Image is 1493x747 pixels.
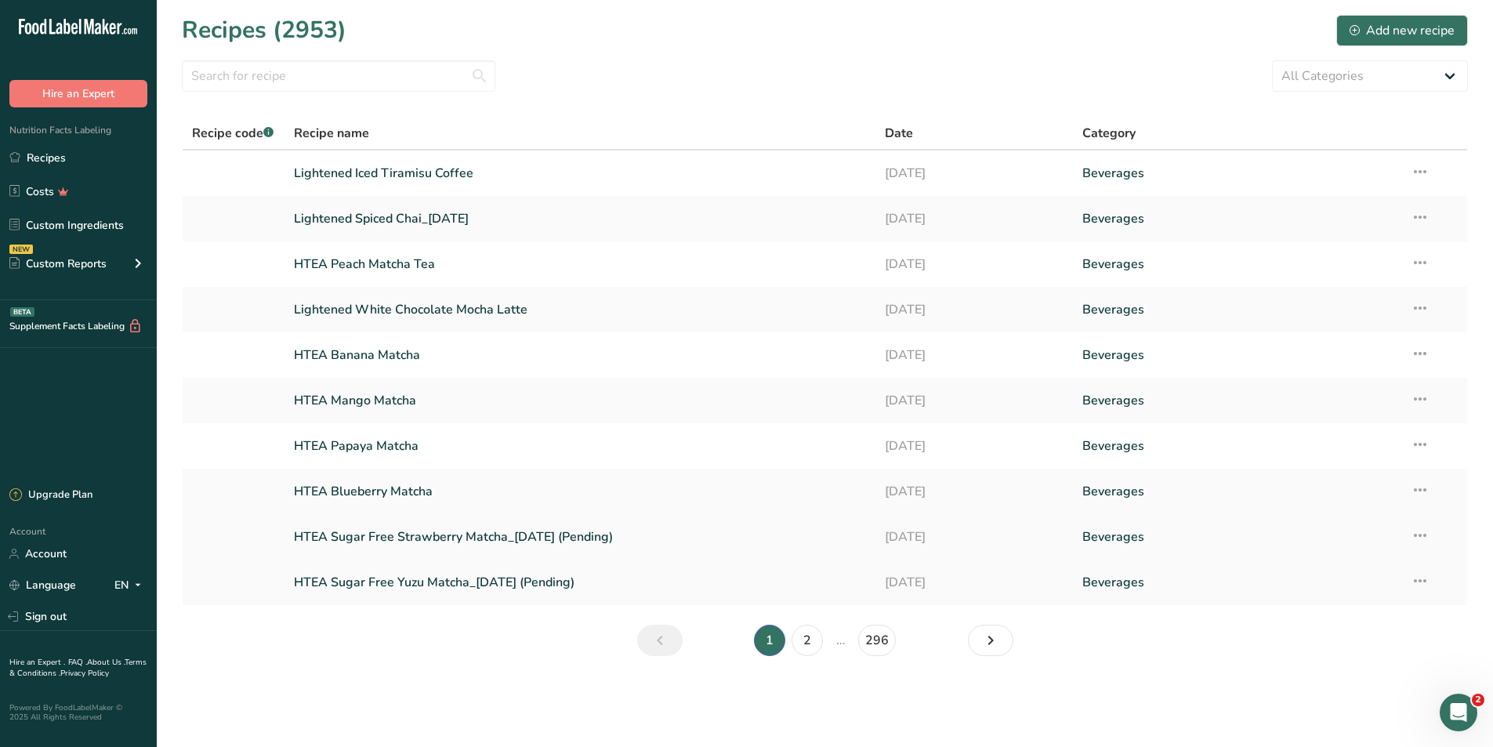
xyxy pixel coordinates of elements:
a: HTEA Peach Matcha Tea [294,248,867,281]
span: Recipe code [192,125,274,142]
a: Beverages [1082,157,1392,190]
a: HTEA Mango Matcha [294,384,867,417]
span: Category [1082,124,1136,143]
span: Recipe name [294,124,369,143]
input: Search for recipe [182,60,495,92]
a: [DATE] [885,202,1064,235]
h1: Recipes (2953) [182,13,346,48]
div: Add new recipe [1350,21,1455,40]
a: Terms & Conditions . [9,657,147,679]
a: Beverages [1082,384,1392,417]
a: Lightened White Chocolate Mocha Latte [294,293,867,326]
a: [DATE] [885,475,1064,508]
div: Custom Reports [9,256,107,272]
div: EN [114,576,147,595]
a: Beverages [1082,248,1392,281]
a: Previous page [637,625,683,656]
div: BETA [10,307,34,317]
button: Hire an Expert [9,80,147,107]
a: [DATE] [885,520,1064,553]
a: HTEA Banana Matcha [294,339,867,372]
span: 2 [1472,694,1484,706]
a: Privacy Policy [60,668,109,679]
a: FAQ . [68,657,87,668]
a: Beverages [1082,339,1392,372]
button: Add new recipe [1336,15,1468,46]
span: Date [885,124,913,143]
a: Beverages [1082,293,1392,326]
a: [DATE] [885,430,1064,462]
div: Upgrade Plan [9,488,92,503]
a: [DATE] [885,339,1064,372]
a: Next page [968,625,1013,656]
iframe: Intercom live chat [1440,694,1477,731]
a: Hire an Expert . [9,657,65,668]
a: HTEA Sugar Free Yuzu Matcha_[DATE] (Pending) [294,566,867,599]
div: NEW [9,245,33,254]
a: Beverages [1082,566,1392,599]
a: Lightened Spiced Chai_[DATE] [294,202,867,235]
a: Language [9,571,76,599]
a: HTEA Papaya Matcha [294,430,867,462]
a: Beverages [1082,430,1392,462]
a: Page 2. [792,625,823,656]
a: [DATE] [885,566,1064,599]
a: [DATE] [885,157,1064,190]
a: Beverages [1082,520,1392,553]
a: Lightened Iced Tiramisu Coffee [294,157,867,190]
a: Page 296. [858,625,896,656]
a: [DATE] [885,293,1064,326]
a: [DATE] [885,384,1064,417]
a: Beverages [1082,202,1392,235]
a: About Us . [87,657,125,668]
a: Beverages [1082,475,1392,508]
div: Powered By FoodLabelMaker © 2025 All Rights Reserved [9,703,147,722]
a: [DATE] [885,248,1064,281]
a: HTEA Blueberry Matcha [294,475,867,508]
a: HTEA Sugar Free Strawberry Matcha_[DATE] (Pending) [294,520,867,553]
